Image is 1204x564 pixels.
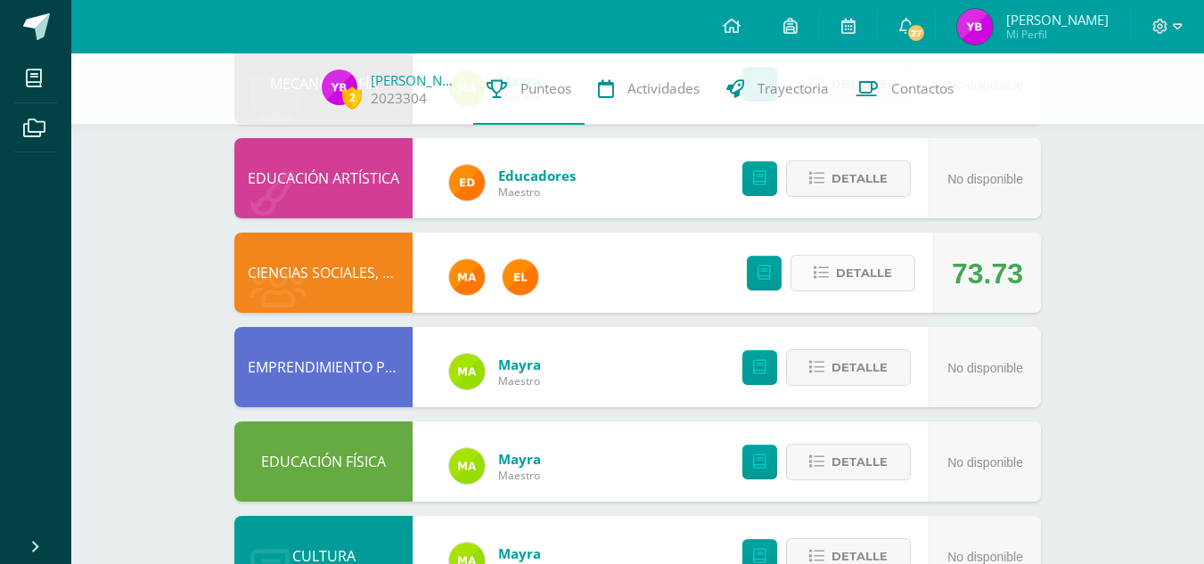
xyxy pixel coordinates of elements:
[234,327,413,407] div: EMPRENDIMIENTO PARA LA PRODUCTIVIDAD
[498,468,541,483] span: Maestro
[322,69,357,105] img: 59e72a68a568efa0ca96a229a5bce4d8.png
[786,444,911,480] button: Detalle
[790,255,915,291] button: Detalle
[836,257,892,290] span: Detalle
[831,445,888,478] span: Detalle
[449,165,485,200] img: ed927125212876238b0630303cb5fd71.png
[786,349,911,386] button: Detalle
[449,354,485,389] img: 75b6448d1a55a94fef22c1dfd553517b.png
[906,23,926,43] span: 27
[234,138,413,218] div: EDUCACIÓN ARTÍSTICA
[1006,11,1109,29] span: [PERSON_NAME]
[957,9,993,45] img: 59e72a68a568efa0ca96a229a5bce4d8.png
[947,550,1023,564] span: No disponible
[503,259,538,295] img: 31c982a1c1d67d3c4d1e96adbf671f86.png
[520,79,571,98] span: Punteos
[947,172,1023,186] span: No disponible
[449,448,485,484] img: 75b6448d1a55a94fef22c1dfd553517b.png
[585,53,713,125] a: Actividades
[498,167,576,184] a: Educadores
[1006,27,1109,42] span: Mi Perfil
[952,233,1023,314] div: 73.73
[831,162,888,195] span: Detalle
[234,421,413,502] div: EDUCACIÓN FÍSICA
[371,71,460,89] a: [PERSON_NAME]
[786,160,911,197] button: Detalle
[498,373,541,388] span: Maestro
[891,79,954,98] span: Contactos
[627,79,700,98] span: Actividades
[498,544,541,562] a: Mayra
[498,450,541,468] a: Mayra
[473,53,585,125] a: Punteos
[342,86,362,109] span: 2
[371,89,427,108] a: 2023304
[758,79,829,98] span: Trayectoria
[831,351,888,384] span: Detalle
[234,233,413,313] div: CIENCIAS SOCIALES, FORMACIÓN CIUDADANA E INTERCULTURALIDAD
[449,259,485,295] img: 266030d5bbfb4fab9f05b9da2ad38396.png
[498,184,576,200] span: Maestro
[947,361,1023,375] span: No disponible
[498,356,541,373] a: Mayra
[947,455,1023,470] span: No disponible
[713,53,842,125] a: Trayectoria
[842,53,967,125] a: Contactos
